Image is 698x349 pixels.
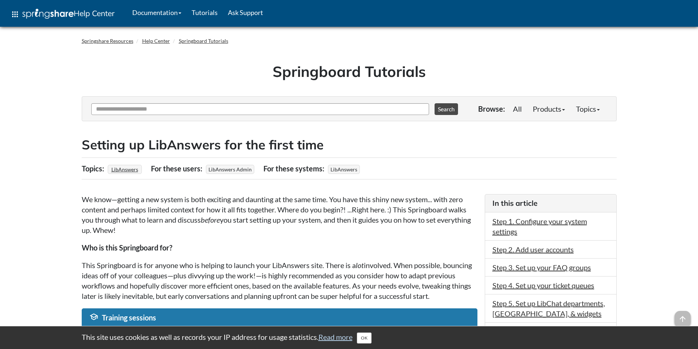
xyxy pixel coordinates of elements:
a: arrow_upward [675,312,691,320]
button: Search [435,103,458,115]
button: Close [357,333,372,344]
a: Step 2. Add user accounts [492,245,574,254]
a: Help Center [142,38,170,44]
strong: Who is this Springboard for? [82,243,172,252]
span: Training sessions [102,313,156,322]
em: before [201,215,220,224]
img: Springshare [22,9,74,19]
a: Step 5. Set up LibChat departments, [GEOGRAPHIC_DATA], & widgets [492,299,605,318]
a: Read more [318,333,352,341]
a: Step 1. Configure your system settings [492,217,587,236]
div: Topics: [82,161,106,175]
span: school [89,312,98,321]
h3: In this article [492,198,609,208]
div: This site uses cookies as well as records your IP address for usage statistics. [74,332,624,344]
span: Help Center [74,8,115,18]
div: For these users: [151,161,204,175]
em: lot [356,261,364,270]
a: Step 3. Set up your FAQ groups [492,263,591,272]
span: arrow_upward [675,311,691,327]
p: This Springboard is for anyone who is helping to launch your LibAnswers site. There is a involved... [82,260,477,301]
span: LibAnswers Admin [206,165,254,174]
a: Tutorials [186,3,223,22]
a: Documentation [127,3,186,22]
a: All [507,101,527,116]
a: LibAnswers [110,164,139,175]
a: apps Help Center [5,3,120,25]
a: Step 4. Set up your ticket queues [492,281,594,290]
a: Springboard Tutorials [179,38,228,44]
p: Browse: [478,104,505,114]
span: apps [11,10,19,19]
h1: Springboard Tutorials [87,61,611,82]
p: We know—getting a new system is both exciting and daunting at the same time. You have this shiny ... [82,194,477,235]
a: Products [527,101,570,116]
a: Ask Support [223,3,268,22]
div: For these systems: [263,161,326,175]
a: Topics [570,101,605,116]
a: Springshare Resources [82,38,133,44]
h2: Setting up LibAnswers for the first time [82,136,617,154]
span: LibAnswers [328,165,360,174]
